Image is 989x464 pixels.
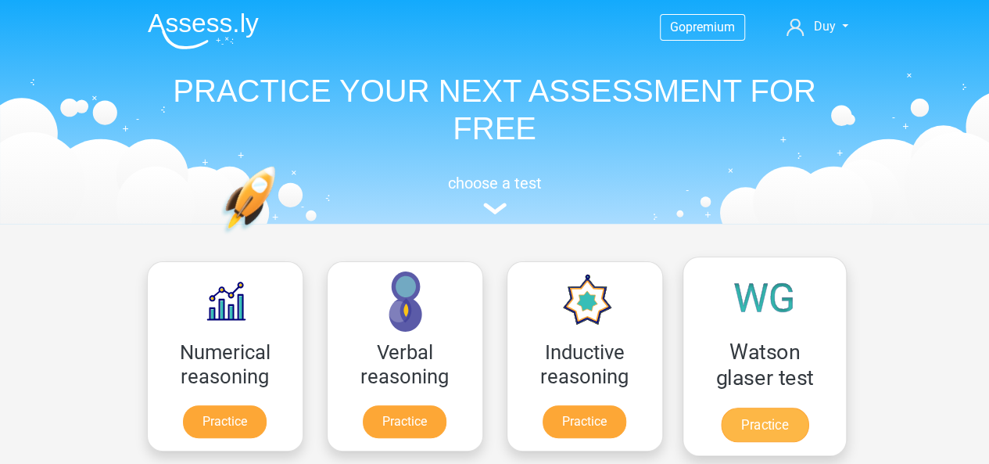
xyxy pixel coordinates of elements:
span: Duy [813,19,835,34]
a: Practice [543,405,626,438]
img: assessment [483,203,507,214]
a: Gopremium [661,16,744,38]
img: Assessly [148,13,259,49]
img: practice [221,166,336,308]
a: Practice [720,408,808,442]
a: Duy [780,17,854,36]
h1: PRACTICE YOUR NEXT ASSESSMENT FOR FREE [135,72,855,147]
a: Practice [363,405,446,438]
span: Go [670,20,686,34]
span: premium [686,20,735,34]
h5: choose a test [135,174,855,192]
a: choose a test [135,174,855,215]
a: Practice [183,405,267,438]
